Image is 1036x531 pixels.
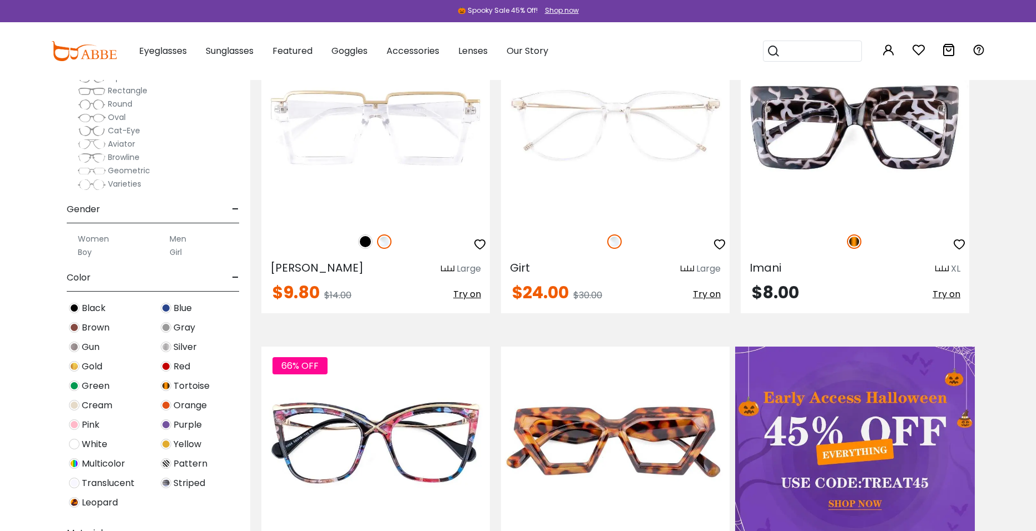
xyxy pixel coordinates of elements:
img: Rectangle.png [78,86,106,97]
span: Imani [750,260,781,275]
img: Clear [607,234,622,249]
img: Cream [69,400,80,410]
span: Girt [510,260,530,275]
span: Varieties [108,178,141,189]
span: Eyeglasses [139,44,187,57]
span: Goggles [331,44,368,57]
span: $30.00 [573,289,602,302]
img: Round.png [78,99,106,110]
img: Gun [69,342,80,352]
img: Blue [161,303,171,313]
span: Cat-Eye [108,125,140,136]
img: Fclear Girt - TR ,Universal Bridge Fit [501,32,730,222]
span: Round [108,98,132,109]
img: Purple [161,419,171,430]
span: Gun [82,340,100,354]
span: $8.00 [752,280,799,304]
img: Green [69,380,80,391]
span: Browline [108,152,140,163]
img: Black [69,303,80,313]
span: Gender [67,196,100,223]
div: Shop now [545,6,579,16]
span: White [82,438,107,451]
img: Brown [69,322,80,333]
span: Multicolor [82,457,125,470]
span: $14.00 [324,289,351,302]
span: Accessories [386,44,439,57]
span: Translucent [82,477,135,490]
img: White [69,439,80,449]
span: $9.80 [272,280,320,304]
span: Yellow [174,438,201,451]
img: Black [358,234,373,249]
img: Oval.png [78,112,106,123]
span: Color [67,264,91,291]
label: Boy [78,246,92,259]
span: Tortoise [174,379,210,393]
button: Try on [453,284,481,304]
span: [PERSON_NAME] [270,260,364,275]
img: Fclear Umbel - Plastic ,Universal Bridge Fit [261,32,490,222]
img: Orange [161,400,171,410]
img: Tortoise [161,380,171,391]
span: Brown [82,321,110,334]
label: Women [78,232,109,246]
span: - [232,264,239,291]
a: Shop now [539,6,579,15]
span: Red [174,360,190,373]
img: Pattern [161,458,171,469]
img: Gold [69,361,80,372]
span: Try on [693,288,721,300]
img: Varieties.png [78,179,106,191]
label: Girl [170,246,182,259]
div: 🎃 Spooky Sale 45% Off! [458,6,538,16]
span: Sunglasses [206,44,254,57]
span: Purple [174,418,202,432]
button: Try on [693,284,721,304]
img: size ruler [681,265,694,273]
span: Geometric [108,165,150,176]
img: Cat-Eye.png [78,126,106,137]
img: Browline.png [78,152,106,163]
img: size ruler [441,265,454,273]
label: Men [170,232,186,246]
span: Leopard [82,496,118,509]
img: size ruler [935,265,949,273]
span: Try on [933,288,960,300]
img: Pink [69,419,80,430]
img: Multicolor [69,458,80,469]
span: Blue [174,302,192,315]
span: $24.00 [512,280,569,304]
img: Tortoise [847,234,861,249]
img: Aviator.png [78,139,106,150]
span: Aviator [108,138,135,149]
span: - [232,196,239,223]
img: Striped [161,478,171,488]
span: Black [82,302,106,315]
span: Lenses [458,44,488,57]
span: Pink [82,418,100,432]
div: XL [951,262,960,275]
span: Try on [453,288,481,300]
span: Featured [272,44,313,57]
div: Large [457,262,481,275]
span: Orange [174,399,207,412]
button: Try on [933,284,960,304]
span: Silver [174,340,197,354]
img: abbeglasses.com [51,41,117,61]
img: Gray [161,322,171,333]
span: Pattern [174,457,207,470]
img: Silver [161,342,171,352]
img: Tortoise Imani - Plastic ,Universal Bridge Fit [741,32,969,222]
span: Cream [82,399,112,412]
img: Clear [377,234,391,249]
span: Gold [82,360,102,373]
img: Red [161,361,171,372]
img: Geometric.png [78,166,106,177]
img: Translucent [69,478,80,488]
span: Oval [108,112,126,123]
div: Large [696,262,721,275]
